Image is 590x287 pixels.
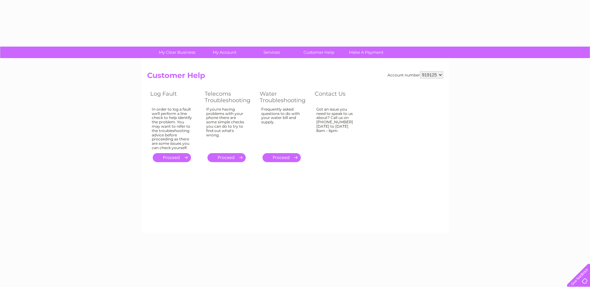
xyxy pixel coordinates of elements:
a: Services [246,47,297,58]
a: . [207,153,246,162]
a: My Account [199,47,250,58]
th: Water Troubleshooting [257,89,312,105]
div: In order to log a fault we'll perform a line check to help identify the problem. You may want to ... [152,107,192,150]
div: Frequently asked questions to do with your water bill and supply. [261,107,302,148]
th: Contact Us [312,89,366,105]
div: Account number [388,71,443,79]
a: Make A Payment [341,47,392,58]
a: . [262,153,301,162]
th: Telecoms Troubleshooting [202,89,257,105]
a: My Clear Business [151,47,203,58]
div: Got an issue you need to speak to us about? Call us on [PHONE_NUMBER] [DATE] to [DATE] 8am – 6pm. [316,107,357,148]
h2: Customer Help [147,71,443,83]
th: Log Fault [147,89,202,105]
a: Customer Help [293,47,345,58]
div: If you're having problems with your phone there are some simple checks you can do to try to find ... [206,107,247,148]
a: . [153,153,191,162]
